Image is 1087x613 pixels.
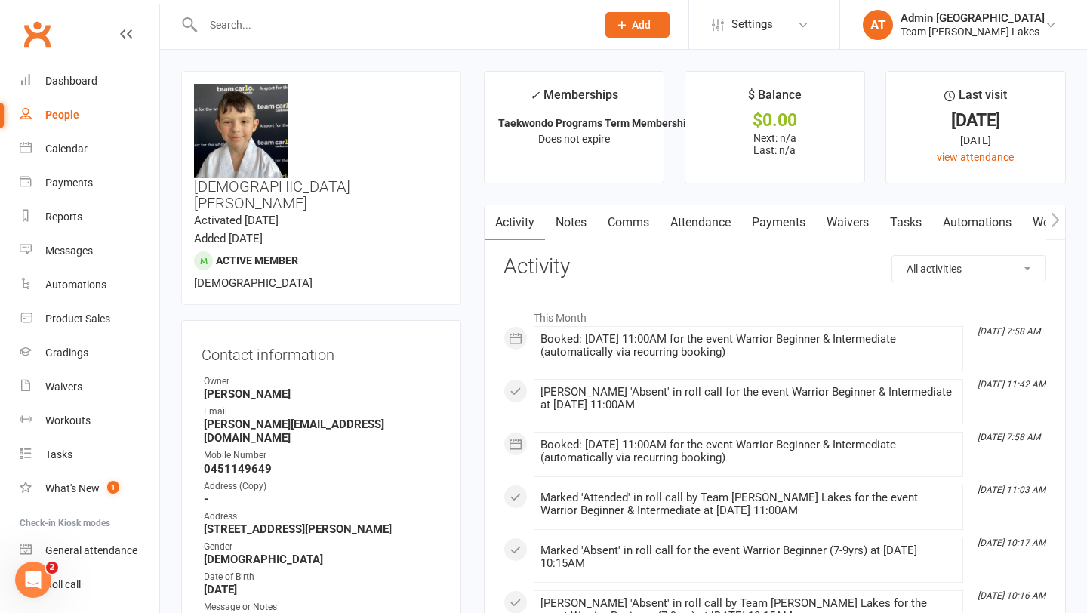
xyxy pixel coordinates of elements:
[204,553,441,566] strong: [DEMOGRAPHIC_DATA]
[20,268,159,302] a: Automations
[748,85,802,112] div: $ Balance
[731,8,773,42] span: Settings
[194,232,263,245] time: Added [DATE]
[202,340,441,363] h3: Contact information
[20,234,159,268] a: Messages
[530,88,540,103] i: ✓
[545,205,597,240] a: Notes
[741,205,816,240] a: Payments
[540,333,956,359] div: Booked: [DATE] 11:00AM for the event Warrior Beginner & Intermediate (automatically via recurring...
[20,472,159,506] a: What's New1
[45,414,91,427] div: Workouts
[978,326,1040,337] i: [DATE] 7:58 AM
[46,562,58,574] span: 2
[45,109,79,121] div: People
[597,205,660,240] a: Comms
[978,590,1045,601] i: [DATE] 10:16 AM
[978,432,1040,442] i: [DATE] 7:58 AM
[20,302,159,336] a: Product Sales
[204,583,441,596] strong: [DATE]
[20,568,159,602] a: Roll call
[45,544,137,556] div: General attendance
[944,85,1007,112] div: Last visit
[978,538,1045,548] i: [DATE] 10:17 AM
[485,205,545,240] a: Activity
[503,302,1046,326] li: This Month
[20,64,159,98] a: Dashboard
[699,132,851,156] p: Next: n/a Last: n/a
[20,166,159,200] a: Payments
[901,11,1045,25] div: Admin [GEOGRAPHIC_DATA]
[194,214,279,227] time: Activated [DATE]
[204,374,441,389] div: Owner
[45,482,100,494] div: What's New
[204,448,441,463] div: Mobile Number
[540,386,956,411] div: [PERSON_NAME] 'Absent' in roll call for the event Warrior Beginner & Intermediate at [DATE] 11:00AM
[863,10,893,40] div: AT
[204,387,441,401] strong: [PERSON_NAME]
[978,485,1045,495] i: [DATE] 11:03 AM
[199,14,586,35] input: Search...
[45,245,93,257] div: Messages
[15,562,51,598] iframe: Intercom live chat
[20,336,159,370] a: Gradings
[816,205,879,240] a: Waivers
[45,177,93,189] div: Payments
[45,347,88,359] div: Gradings
[699,112,851,128] div: $0.00
[503,255,1046,279] h3: Activity
[540,544,956,570] div: Marked 'Absent' in roll call for the event Warrior Beginner (7-9yrs) at [DATE] 10:15AM
[204,540,441,554] div: Gender
[900,132,1052,149] div: [DATE]
[20,98,159,132] a: People
[204,522,441,536] strong: [STREET_ADDRESS][PERSON_NAME]
[20,404,159,438] a: Workouts
[204,492,441,506] strong: -
[45,143,88,155] div: Calendar
[538,133,610,145] span: Does not expire
[194,84,288,178] img: image1693983428.png
[498,117,733,129] strong: Taekwondo Programs Term Membership (1 x fa...
[45,75,97,87] div: Dashboard
[45,279,106,291] div: Automations
[18,15,56,53] a: Clubworx
[45,578,81,590] div: Roll call
[632,19,651,31] span: Add
[20,132,159,166] a: Calendar
[978,379,1045,390] i: [DATE] 11:42 AM
[540,439,956,464] div: Booked: [DATE] 11:00AM for the event Warrior Beginner & Intermediate (automatically via recurring...
[660,205,741,240] a: Attendance
[216,254,298,266] span: Active member
[901,25,1045,39] div: Team [PERSON_NAME] Lakes
[45,380,82,393] div: Waivers
[204,405,441,419] div: Email
[20,438,159,472] a: Tasks
[194,84,448,211] h3: [DEMOGRAPHIC_DATA][PERSON_NAME]
[900,112,1052,128] div: [DATE]
[605,12,670,38] button: Add
[204,570,441,584] div: Date of Birth
[204,462,441,476] strong: 0451149649
[204,479,441,494] div: Address (Copy)
[932,205,1022,240] a: Automations
[204,510,441,524] div: Address
[45,448,72,461] div: Tasks
[20,370,159,404] a: Waivers
[107,481,119,494] span: 1
[45,313,110,325] div: Product Sales
[530,85,618,113] div: Memberships
[194,276,313,290] span: [DEMOGRAPHIC_DATA]
[45,211,82,223] div: Reports
[879,205,932,240] a: Tasks
[20,200,159,234] a: Reports
[540,491,956,517] div: Marked 'Attended' in roll call by Team [PERSON_NAME] Lakes for the event Warrior Beginner & Inter...
[937,151,1014,163] a: view attendance
[204,417,441,445] strong: [PERSON_NAME][EMAIL_ADDRESS][DOMAIN_NAME]
[20,534,159,568] a: General attendance kiosk mode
